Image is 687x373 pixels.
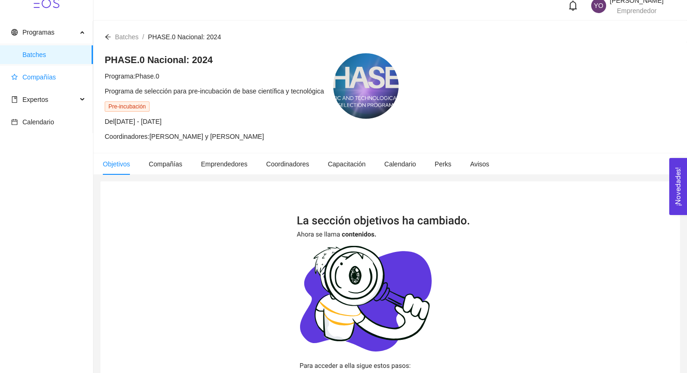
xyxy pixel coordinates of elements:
span: Calendario [22,118,54,126]
span: global [11,29,18,36]
span: Batches [22,45,86,64]
span: Compañías [149,160,182,168]
span: Programa: Phase.0 [105,72,159,80]
span: Coordinadores: [PERSON_NAME] y [PERSON_NAME] [105,133,264,140]
span: Perks [435,160,451,168]
span: star [11,74,18,80]
span: Batches [115,33,139,41]
span: book [11,96,18,103]
span: Coordinadores [266,160,309,168]
span: Compañías [22,73,56,81]
span: Del [DATE] - [DATE] [105,118,162,125]
span: Calendario [384,160,416,168]
span: calendar [11,119,18,125]
span: arrow-left [105,34,111,40]
span: Expertos [22,96,48,103]
span: Capacitación [328,160,365,168]
span: Objetivos [103,160,130,168]
span: Programas [22,29,54,36]
span: Emprendedor [617,7,657,14]
span: Emprendedores [201,160,248,168]
span: bell [568,0,578,11]
span: Pre-incubación [105,101,150,112]
h4: PHASE.0 Nacional: 2024 [105,53,324,66]
span: PHASE.0 Nacional: 2024 [148,33,221,41]
span: Avisos [470,160,489,168]
span: Programa de selección para pre-incubación de base científica y tecnológica [105,87,324,95]
span: / [143,33,144,41]
button: Open Feedback Widget [669,158,687,215]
